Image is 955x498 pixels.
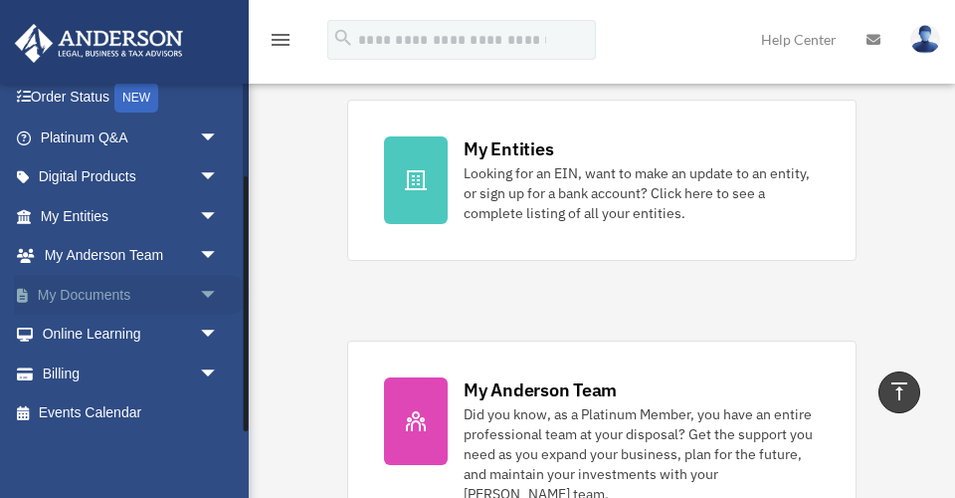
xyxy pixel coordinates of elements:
[269,28,292,52] i: menu
[9,24,189,63] img: Anderson Advisors Platinum Portal
[14,315,249,355] a: Online Learningarrow_drop_down
[14,196,249,236] a: My Entitiesarrow_drop_down
[347,100,857,261] a: My Entities Looking for an EIN, want to make an update to an entity, or sign up for a bank accoun...
[464,163,820,223] div: Looking for an EIN, want to make an update to an entity, or sign up for a bank account? Click her...
[199,275,239,316] span: arrow_drop_down
[199,118,239,158] span: arrow_drop_down
[14,118,249,157] a: Platinum Q&Aarrow_drop_down
[14,157,249,197] a: Digital Productsarrow_drop_down
[878,372,920,413] a: vertical_align_top
[114,83,158,113] div: NEW
[910,25,940,54] img: User Pic
[269,35,292,52] a: menu
[14,78,249,119] a: Order StatusNEW
[887,379,911,403] i: vertical_align_top
[199,157,239,198] span: arrow_drop_down
[14,236,249,276] a: My Anderson Teamarrow_drop_down
[464,377,617,402] div: My Anderson Team
[14,354,249,393] a: Billingarrow_drop_down
[14,393,249,433] a: Events Calendar
[332,27,354,49] i: search
[199,315,239,356] span: arrow_drop_down
[199,196,239,237] span: arrow_drop_down
[199,236,239,277] span: arrow_drop_down
[464,136,553,161] div: My Entities
[14,275,249,315] a: My Documentsarrow_drop_down
[199,354,239,394] span: arrow_drop_down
